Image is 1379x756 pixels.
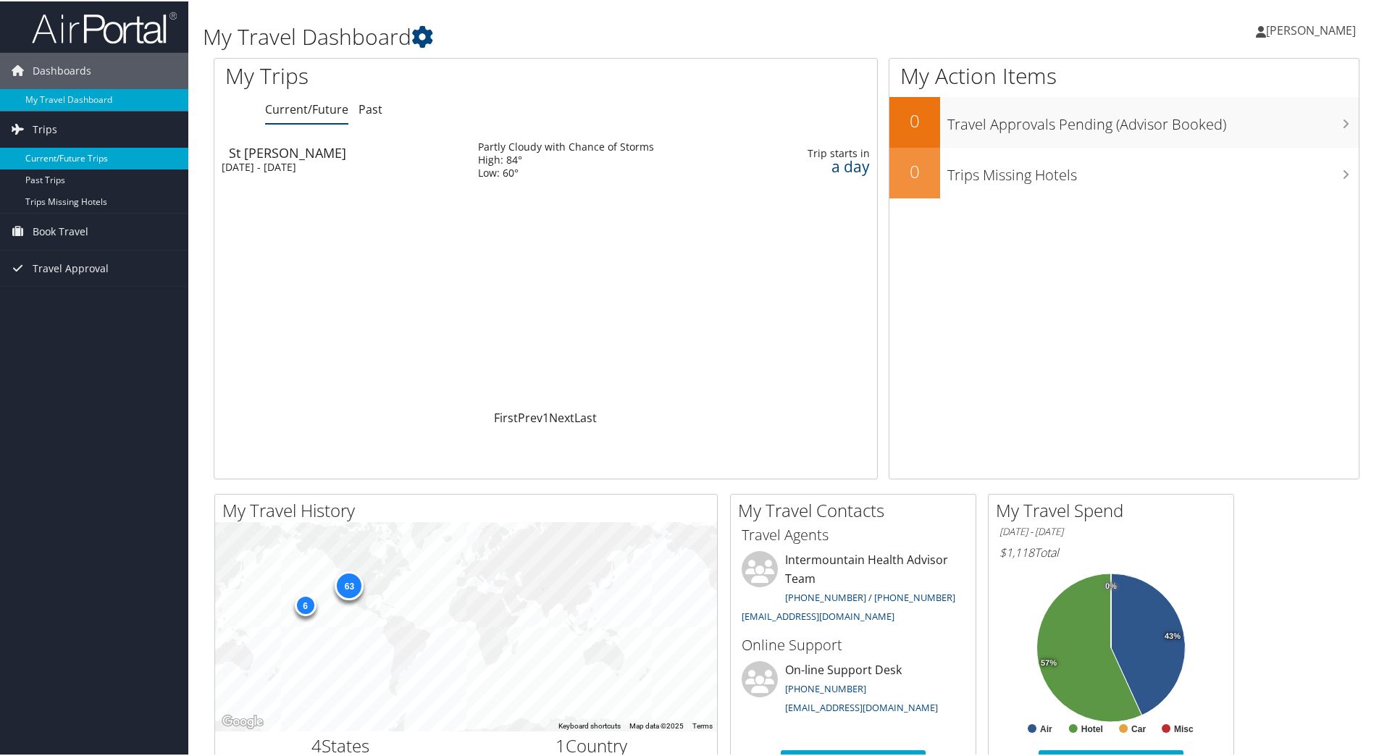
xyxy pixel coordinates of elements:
a: Last [574,408,597,424]
div: Partly Cloudy with Chance of Storms [478,139,654,152]
img: airportal-logo.png [32,9,177,43]
span: Book Travel [33,212,88,248]
h6: [DATE] - [DATE] [999,524,1223,537]
span: Travel Approval [33,249,109,285]
h2: 0 [889,107,940,132]
div: Low: 60° [478,165,654,178]
h1: My Travel Dashboard [203,20,981,51]
h3: Travel Approvals Pending (Advisor Booked) [947,106,1359,133]
h2: My Travel Contacts [738,497,976,521]
div: St [PERSON_NAME] [229,145,464,158]
img: Google [219,711,267,730]
a: 0Trips Missing Hotels [889,146,1359,197]
tspan: 57% [1041,658,1057,666]
text: Hotel [1081,723,1103,733]
a: Past [359,100,382,116]
a: 0Travel Approvals Pending (Advisor Booked) [889,96,1359,146]
span: Dashboards [33,51,91,88]
h2: 0 [889,158,940,182]
text: Air [1040,723,1052,733]
div: [DATE] - [DATE] [222,159,456,172]
li: On-line Support Desk [734,660,972,719]
div: 63 [335,570,364,599]
a: Prev [518,408,542,424]
tspan: 43% [1165,631,1181,639]
span: $1,118 [999,543,1034,559]
tspan: 0% [1105,581,1117,589]
a: [EMAIL_ADDRESS][DOMAIN_NAME] [785,700,938,713]
span: [PERSON_NAME] [1266,21,1356,37]
a: Open this area in Google Maps (opens a new window) [219,711,267,730]
div: High: 84° [478,152,654,165]
div: 6 [294,592,316,614]
h2: My Travel History [222,497,717,521]
h2: My Travel Spend [996,497,1233,521]
h3: Trips Missing Hotels [947,156,1359,184]
span: Trips [33,110,57,146]
a: Current/Future [265,100,348,116]
a: [EMAIL_ADDRESS][DOMAIN_NAME] [742,608,894,621]
a: Next [549,408,574,424]
div: a day [788,159,870,172]
a: [PHONE_NUMBER] [785,681,866,694]
text: Misc [1174,723,1194,733]
span: 4 [311,732,322,756]
h3: Online Support [742,634,965,654]
h3: Travel Agents [742,524,965,544]
h1: My Action Items [889,59,1359,90]
div: Trip starts in [788,146,870,159]
a: [PERSON_NAME] [1256,7,1370,51]
text: Car [1131,723,1146,733]
a: [PHONE_NUMBER] / [PHONE_NUMBER] [785,589,955,602]
h6: Total [999,543,1223,559]
span: 1 [556,732,566,756]
a: 1 [542,408,549,424]
h1: My Trips [225,59,590,90]
button: Keyboard shortcuts [558,720,621,730]
a: Terms (opens in new tab) [692,721,713,728]
a: First [494,408,518,424]
li: Intermountain Health Advisor Team [734,550,972,627]
span: Map data ©2025 [629,721,684,728]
